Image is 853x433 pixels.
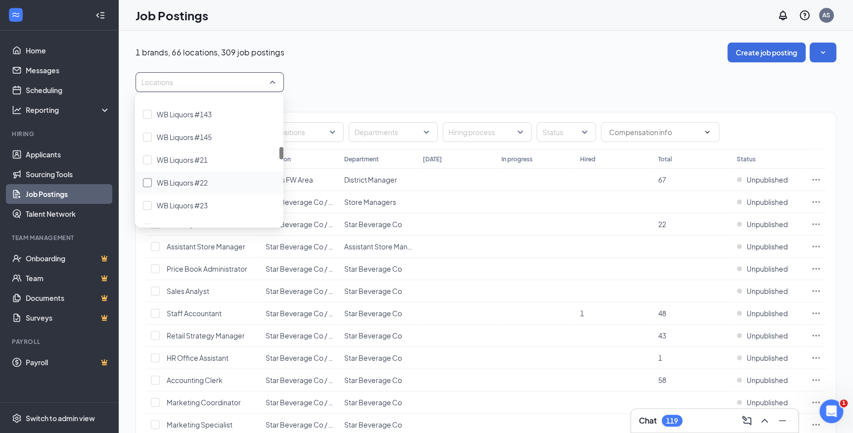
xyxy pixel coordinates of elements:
[811,241,821,251] svg: Ellipses
[580,309,584,318] span: 1
[747,241,788,251] span: Unpublished
[157,110,212,119] span: WB Liquors #143
[344,309,402,318] span: Star Beverage Co
[12,105,22,115] svg: Analysis
[840,399,848,407] span: 1
[26,308,110,328] a: SurveysCrown
[747,353,788,363] span: Unpublished
[167,420,232,429] span: Marketing Specialist
[11,10,21,20] svg: WorkstreamLogo
[12,130,108,138] div: Hiring
[658,175,666,184] span: 67
[261,213,339,236] td: Star Beverage Co / HQ of WB Liquors
[344,287,402,295] span: Star Beverage Co
[167,331,245,340] span: Retail Strategy Manager
[339,302,418,325] td: Star Beverage Co
[747,286,788,296] span: Unpublished
[167,376,223,385] span: Accounting Clerk
[344,376,402,385] span: Star Beverage Co
[261,236,339,258] td: Star Beverage Co / HQ of WB Liquors
[747,264,788,274] span: Unpublished
[26,105,111,115] div: Reporting
[639,415,657,426] h3: Chat
[26,248,110,268] a: OnboardingCrown
[261,302,339,325] td: Star Beverage Co / HQ of WB Liquors
[344,420,402,429] span: Star Beverage Co
[344,331,402,340] span: Star Beverage Co
[344,220,402,229] span: Star Beverage Co
[774,413,790,429] button: Minimize
[809,43,836,62] button: SmallChevronDown
[575,149,653,169] th: Hired
[26,184,110,204] a: Job Postings
[747,219,788,229] span: Unpublished
[95,10,105,20] svg: Collapse
[26,164,110,184] a: Sourcing Tools
[732,149,806,169] th: Status
[135,47,284,58] p: 1 brands, 66 locations, 309 job postings
[759,415,770,427] svg: ChevronUp
[339,347,418,369] td: Star Beverage Co
[157,178,208,187] span: WB Liquors #22
[135,217,283,240] div: WB Liquors #29
[339,369,418,391] td: Star Beverage Co
[135,171,283,194] div: WB Liquors #22
[266,420,385,429] span: Star Beverage Co / HQ of WB Liquors
[339,213,418,236] td: Star Beverage Co
[811,175,821,185] svg: Ellipses
[266,376,385,385] span: Star Beverage Co / HQ of WB Liquors
[261,191,339,213] td: Star Beverage Co / HQ of WB Liquors
[26,268,110,288] a: TeamCrown
[344,398,402,407] span: Star Beverage Co
[727,43,806,62] button: Create job posting
[339,325,418,347] td: Star Beverage Co
[266,309,385,318] span: Star Beverage Co / HQ of WB Liquors
[741,415,753,427] svg: ComposeMessage
[266,175,313,184] span: Dallas FW Area
[261,169,339,191] td: Dallas FW Area
[747,197,788,207] span: Unpublished
[811,264,821,274] svg: Ellipses
[658,331,666,340] span: 43
[135,7,208,24] h1: Job Postings
[157,155,208,164] span: WB Liquors #21
[261,347,339,369] td: Star Beverage Co / HQ of WB Liquors
[135,194,283,217] div: WB Liquors #23
[811,375,821,385] svg: Ellipses
[653,149,732,169] th: Total
[811,308,821,318] svg: Ellipses
[157,201,208,210] span: WB Liquors #23
[344,242,423,251] span: Assistant Store Manager
[747,397,788,407] span: Unpublished
[339,391,418,414] td: Star Beverage Co
[658,353,662,362] span: 1
[261,280,339,302] td: Star Beverage Co / HQ of WB Liquors
[339,169,418,191] td: District Manager
[266,398,385,407] span: Star Beverage Co / HQ of WB Liquors
[266,242,385,251] span: Star Beverage Co / HQ of WB Liquors
[167,264,247,273] span: Price Book Administrator
[344,155,379,163] div: Department
[496,149,575,169] th: In progress
[811,397,821,407] svg: Ellipses
[609,127,699,138] input: Compensation info
[819,399,843,423] iframe: Intercom live chat
[658,220,666,229] span: 22
[26,288,110,308] a: DocumentsCrown
[12,337,108,346] div: Payroll
[747,331,788,340] span: Unpublished
[339,280,418,302] td: Star Beverage Co
[266,331,385,340] span: Star Beverage Co / HQ of WB Liquors
[747,375,788,385] span: Unpublished
[167,287,209,295] span: Sales Analyst
[747,175,788,185] span: Unpublished
[811,219,821,229] svg: Ellipses
[739,413,755,429] button: ComposeMessage
[811,353,821,363] svg: Ellipses
[747,308,788,318] span: Unpublished
[811,331,821,340] svg: Ellipses
[157,133,212,142] span: WB Liquors #145
[26,41,110,60] a: Home
[776,415,788,427] svg: Minimize
[339,258,418,280] td: Star Beverage Co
